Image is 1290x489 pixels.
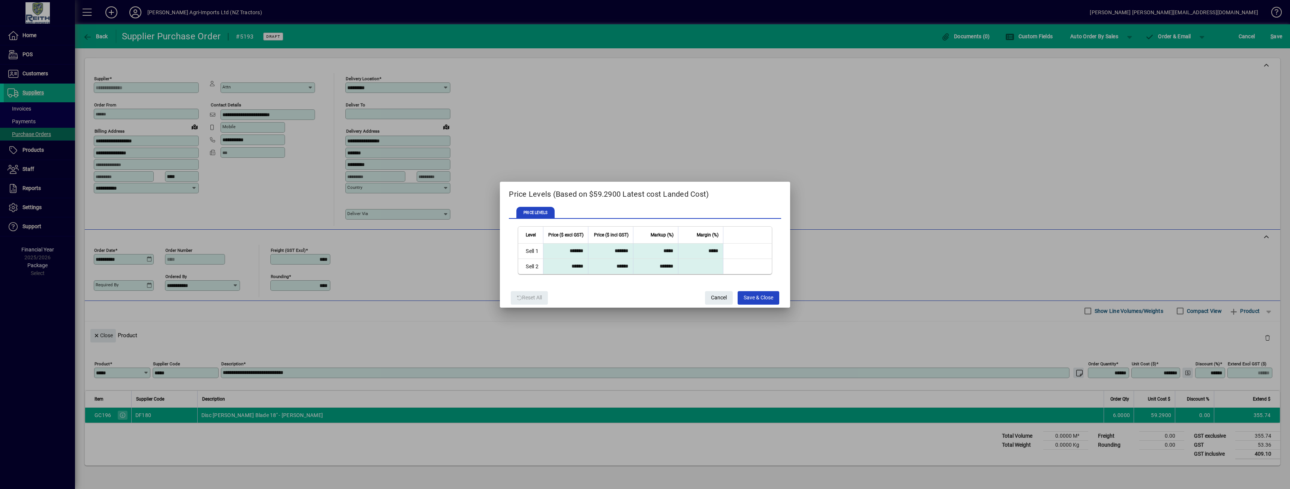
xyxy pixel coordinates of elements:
span: Level [526,231,536,239]
span: Save & Close [744,292,773,304]
button: Save & Close [738,291,779,305]
span: PRICE LEVELS [516,207,555,219]
span: Margin (%) [697,231,718,239]
span: Price ($ excl GST) [548,231,583,239]
span: Cancel [711,292,727,304]
h2: Price Levels (Based on $59.2900 Latest cost Landed Cost) [500,182,790,203]
span: Markup (%) [651,231,673,239]
button: Cancel [705,291,733,305]
span: Price ($ incl GST) [594,231,628,239]
td: Sell 2 [518,259,543,274]
td: Sell 1 [518,244,543,259]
